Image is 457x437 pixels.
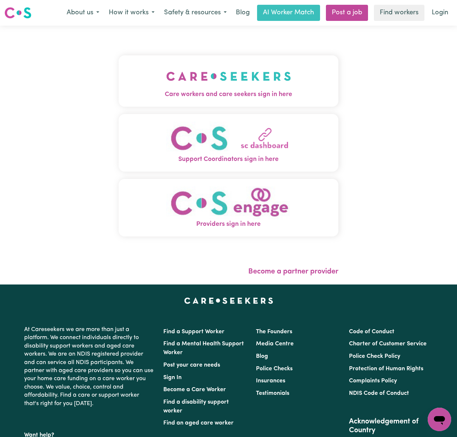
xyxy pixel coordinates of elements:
a: Protection of Human Rights [349,366,423,372]
button: Safety & resources [159,5,231,21]
span: Support Coordinators sign in here [119,155,338,164]
a: Blog [256,353,268,359]
p: At Careseekers we are more than just a platform. We connect individuals directly to disability su... [24,323,155,411]
a: Testimonials [256,390,289,396]
a: Charter of Customer Service [349,341,427,347]
a: Police Checks [256,366,293,372]
button: How it works [104,5,159,21]
a: Media Centre [256,341,294,347]
button: About us [62,5,104,21]
a: Login [427,5,453,21]
a: Become a partner provider [248,268,338,275]
iframe: Button to launch messaging window [428,408,451,431]
a: Code of Conduct [349,329,394,335]
a: Careseekers logo [4,4,31,21]
button: Care workers and care seekers sign in here [119,55,338,107]
a: Find a disability support worker [163,399,229,414]
a: Sign In [163,375,182,381]
a: Insurances [256,378,285,384]
a: NDIS Code of Conduct [349,390,409,396]
a: Careseekers home page [184,298,273,304]
span: Providers sign in here [119,220,338,229]
h2: Acknowledgement of Country [349,417,433,435]
button: Providers sign in here [119,179,338,236]
a: Find a Support Worker [163,329,224,335]
span: Care workers and care seekers sign in here [119,90,338,99]
a: Blog [231,5,254,21]
a: AI Worker Match [257,5,320,21]
a: Post your care needs [163,362,220,368]
a: Find an aged care worker [163,420,234,426]
a: Become a Care Worker [163,387,226,393]
a: Police Check Policy [349,353,400,359]
a: Find workers [374,5,424,21]
a: Find a Mental Health Support Worker [163,341,244,356]
button: Support Coordinators sign in here [119,114,338,172]
img: Careseekers logo [4,6,31,19]
a: Post a job [326,5,368,21]
a: Complaints Policy [349,378,397,384]
a: The Founders [256,329,292,335]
